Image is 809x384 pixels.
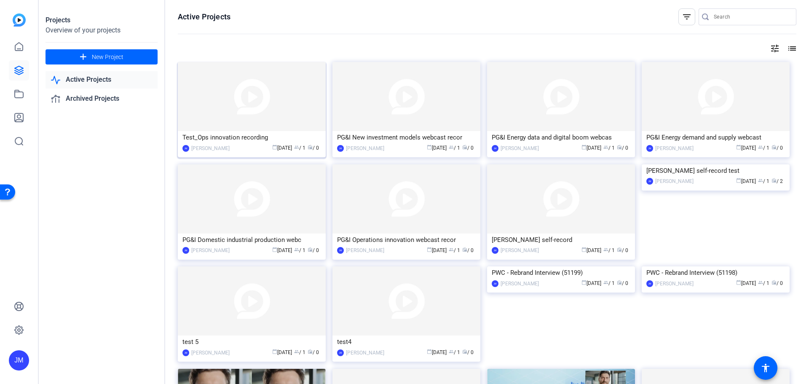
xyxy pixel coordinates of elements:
span: radio [617,145,622,150]
span: / 1 [758,145,769,151]
span: radio [771,145,777,150]
div: JM [646,178,653,185]
span: / 0 [617,145,628,151]
span: radio [308,145,313,150]
mat-icon: add [78,52,88,62]
span: radio [308,247,313,252]
button: New Project [46,49,158,64]
div: JM [182,145,189,152]
div: [PERSON_NAME] [655,177,694,185]
span: / 0 [308,247,319,253]
span: / 1 [449,349,460,355]
div: JM [646,280,653,287]
span: radio [462,145,467,150]
span: [DATE] [581,247,601,253]
span: [DATE] [272,145,292,151]
span: group [294,349,299,354]
span: radio [771,280,777,285]
span: [DATE] [736,280,756,286]
span: / 0 [617,247,628,253]
span: group [449,349,454,354]
a: Archived Projects [46,90,158,107]
div: JM [337,349,344,356]
span: group [294,247,299,252]
div: [PERSON_NAME] [191,246,230,255]
div: PG&I Energy data and digital boom webcas [492,131,630,144]
mat-icon: tune [770,43,780,54]
mat-icon: list [786,43,796,54]
span: calendar_today [272,349,277,354]
div: JM [9,350,29,371]
span: [DATE] [736,145,756,151]
div: test 5 [182,336,321,348]
span: / 1 [758,178,769,184]
input: Search [714,12,790,22]
span: group [758,178,763,183]
span: calendar_today [581,145,587,150]
span: radio [308,349,313,354]
div: [PERSON_NAME] [501,246,539,255]
span: / 0 [462,145,474,151]
span: / 1 [758,280,769,286]
span: / 1 [603,247,615,253]
span: [DATE] [427,247,447,253]
span: / 1 [449,145,460,151]
div: Overview of your projects [46,25,158,35]
div: [PERSON_NAME] self-record [492,234,630,246]
span: group [603,280,608,285]
span: radio [771,178,777,183]
span: [DATE] [272,349,292,355]
span: calendar_today [581,280,587,285]
div: JM [182,349,189,356]
div: [PERSON_NAME] [501,144,539,153]
span: radio [617,280,622,285]
div: [PERSON_NAME] [191,144,230,153]
span: group [603,247,608,252]
span: / 0 [462,247,474,253]
div: [PERSON_NAME] [655,279,694,288]
div: Test_Ops innovation recording [182,131,321,144]
div: [PERSON_NAME] [501,279,539,288]
span: / 0 [308,349,319,355]
div: [PERSON_NAME] [346,349,384,357]
span: [DATE] [427,145,447,151]
span: / 1 [603,280,615,286]
span: group [758,145,763,150]
div: PG&I New investment models webcast recor [337,131,476,144]
span: [DATE] [272,247,292,253]
div: [PERSON_NAME] [346,144,384,153]
span: calendar_today [427,145,432,150]
div: PG&I Energy demand and supply webcast [646,131,785,144]
span: New Project [92,53,123,62]
span: [DATE] [736,178,756,184]
span: group [294,145,299,150]
span: group [758,280,763,285]
span: calendar_today [272,247,277,252]
div: PWC - Rebrand Interview (51199) [492,266,630,279]
span: / 1 [603,145,615,151]
span: / 1 [449,247,460,253]
div: JM [646,145,653,152]
span: / 0 [617,280,628,286]
div: [PERSON_NAME] [346,246,384,255]
span: radio [617,247,622,252]
a: Active Projects [46,71,158,89]
span: calendar_today [736,145,741,150]
h1: Active Projects [178,12,230,22]
span: calendar_today [427,349,432,354]
span: calendar_today [736,280,741,285]
div: PG&I Domestic industrial production webc [182,234,321,246]
div: JM [337,145,344,152]
span: [DATE] [581,280,601,286]
span: calendar_today [736,178,741,183]
div: test4 [337,336,476,348]
span: / 0 [771,280,783,286]
span: calendar_today [427,247,432,252]
div: [PERSON_NAME] [191,349,230,357]
div: JM [182,247,189,254]
div: [PERSON_NAME] self-record test [646,164,785,177]
span: [DATE] [427,349,447,355]
div: [PERSON_NAME] [655,144,694,153]
span: / 0 [462,349,474,355]
span: / 1 [294,349,305,355]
